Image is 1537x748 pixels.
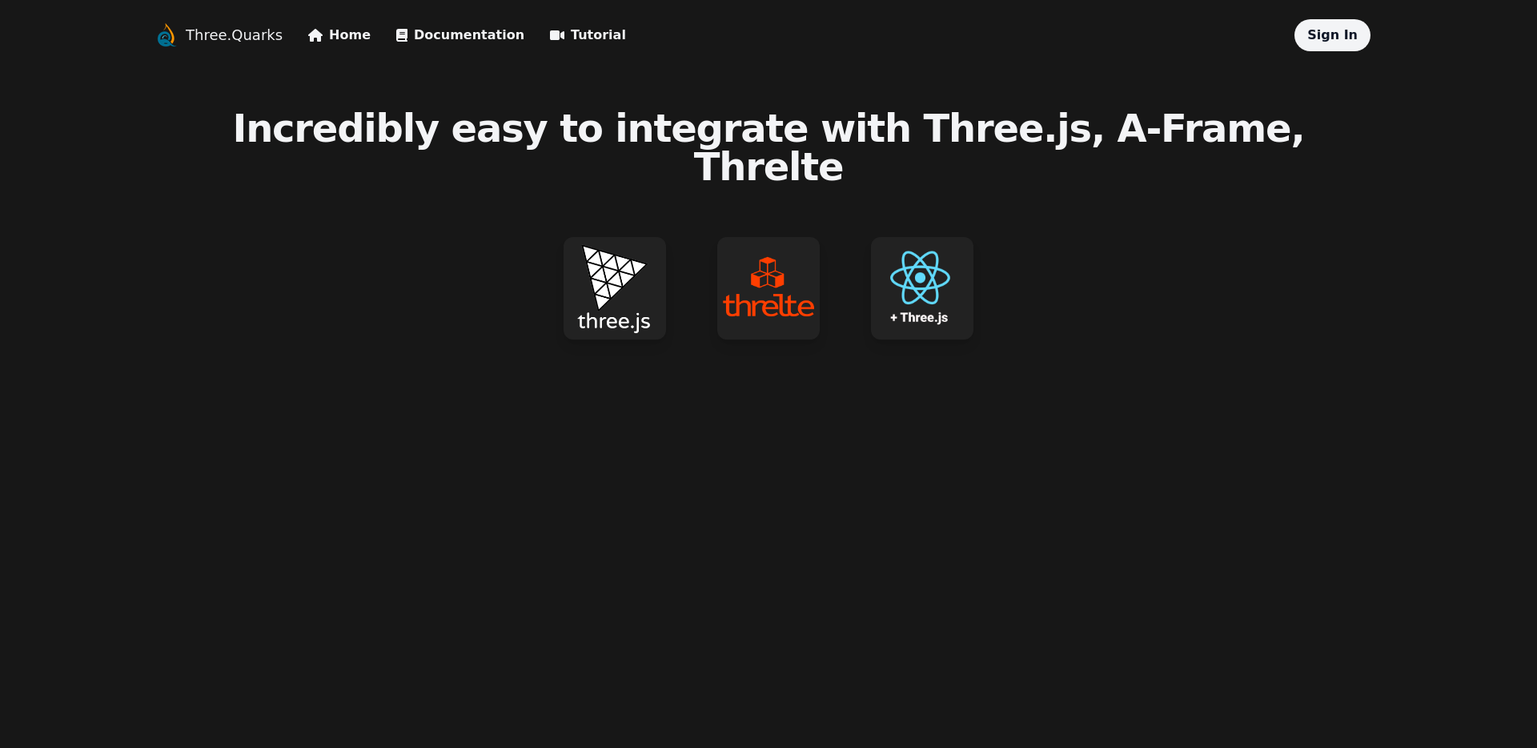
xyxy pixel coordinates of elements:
img: Native Three JS [564,237,666,340]
a: Tutorial [550,26,626,45]
a: Sign In [1307,27,1358,42]
a: threlte [692,211,845,365]
a: Three.Quarks [186,24,283,46]
a: react-three-fiber [845,211,999,365]
img: threlte [717,237,820,340]
img: react-three-fiber [871,237,973,340]
a: Home [308,26,371,45]
a: Native Three JS [538,211,692,365]
a: Documentation [396,26,524,45]
h2: Incredibly easy to integrate with Three.js, A-Frame, Threlte [154,109,1383,186]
